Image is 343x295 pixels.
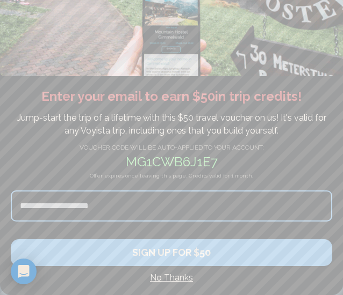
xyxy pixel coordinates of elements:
[11,239,332,266] button: SIGN UP FOR $50
[11,143,332,152] h4: VOUCHER CODE WILL BE AUTO-APPLIED TO YOUR ACCOUNT:
[16,112,327,137] p: Jump-start the trip of a lifetime with this $ 50 travel voucher on us! It's valid for any Voyista...
[11,172,332,190] h4: Offer expires once leaving this page. Credits valid for 1 month.
[11,152,332,172] h2: mg1cwb6j1e7
[11,271,332,284] h4: No Thanks
[11,87,332,106] h2: Enter your email to earn $ 50 in trip credits !
[11,259,37,284] div: Open Intercom Messenger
